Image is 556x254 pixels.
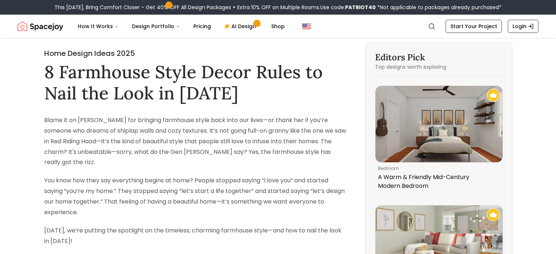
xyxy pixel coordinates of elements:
img: Recommended Spacejoy Design - A Warm & Friendly Mid-Century Modern Bedroom [487,89,500,102]
span: *Not applicable to packages already purchased* [376,4,502,11]
span: Use code: [320,4,376,11]
p: You know how they say everything begins at home? People stopped saying “I love you” and started s... [44,175,347,217]
h1: 8 Farmhouse Style Decor Rules to Nail the Look in [DATE] [44,61,347,103]
div: This [DATE], Bring Comfort Closer – Get 40% OFF All Design Packages + Extra 10% OFF on Multiple R... [54,4,502,11]
button: Design Portfolio [126,19,186,34]
p: Top designs worth exploring [375,63,503,71]
a: Shop [265,19,291,34]
a: Start Your Project [446,20,502,33]
nav: Main [72,19,291,34]
img: Recommended Spacejoy Design - Pretty Pinks Make This Modern Living Room Scream Glamorous [487,208,500,221]
p: bedroom [378,166,497,171]
p: A Warm & Friendly Mid-Century Modern Bedroom [378,173,497,190]
p: Blame it on [PERSON_NAME] for bringing farmhouse style back into our lives—or thank her if you’re... [44,115,347,168]
a: Login [508,20,538,33]
a: AI Design [218,19,264,34]
a: Spacejoy [18,19,63,34]
h3: Editors Pick [375,52,503,63]
p: [DATE], we’re putting the spotlight on the timeless, charming farmhouse style—and how to nail the... [44,225,347,247]
h2: Home Design Ideas 2025 [44,48,347,58]
img: United States [302,22,311,31]
img: A Warm & Friendly Mid-Century Modern Bedroom [375,86,503,162]
img: Spacejoy Logo [18,19,63,34]
a: A Warm & Friendly Mid-Century Modern BedroomRecommended Spacejoy Design - A Warm & Friendly Mid-C... [375,86,503,193]
button: How It Works [72,19,125,34]
a: Pricing [188,19,217,34]
b: PATRIOT40 [345,4,376,11]
nav: Global [18,15,538,38]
